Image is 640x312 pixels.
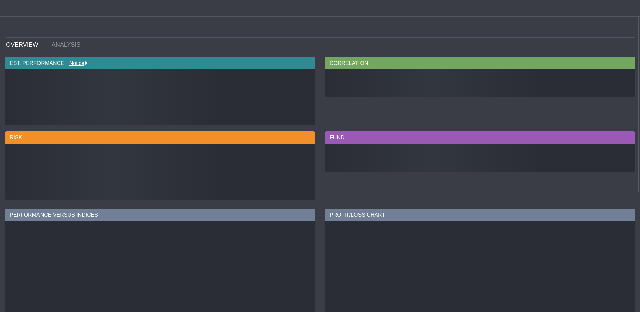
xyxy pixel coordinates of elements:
div: PERFORMANCE VERSUS INDICES [5,209,315,221]
a: Notice [64,60,84,66]
div: RISK [5,131,315,144]
a: ANALYSIS [47,38,89,51]
div: EST. PERFORMANCE [5,57,315,69]
div: Notice [64,60,87,67]
div: FUND [325,131,635,144]
a: OVERVIEW [1,38,47,51]
div: PROFIT/LOSS CHART [325,209,635,221]
div: CORRELATION [325,57,635,69]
